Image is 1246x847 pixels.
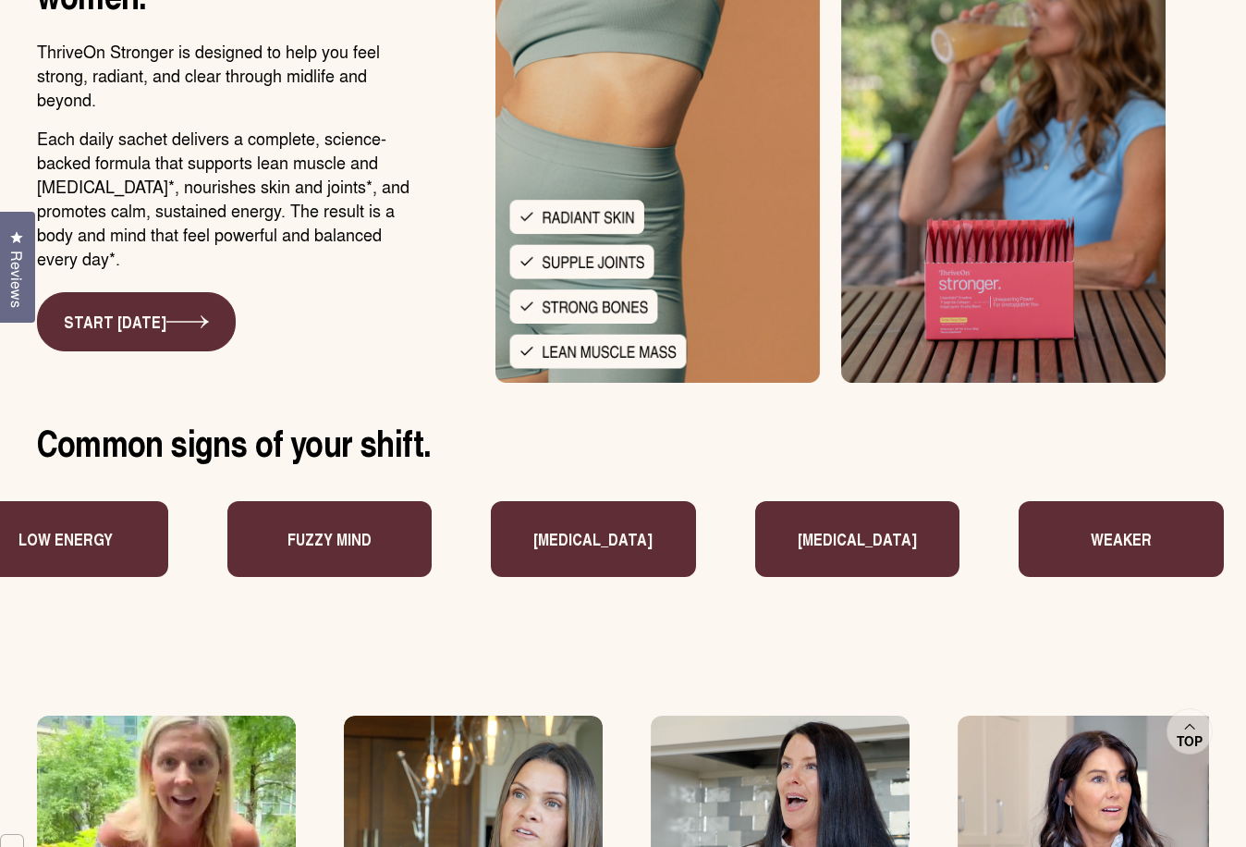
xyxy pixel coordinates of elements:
span: Top [1177,733,1203,750]
p: [MEDICAL_DATA] [509,527,629,551]
a: START [DATE] [37,292,236,351]
p: ThriveOn Stronger is designed to help you feel strong, radiant, and clear through midlife and bey... [37,39,415,111]
span: Reviews [5,251,29,308]
p: Weaker [802,527,863,551]
p: Low energy [1049,527,1143,551]
p: Each daily sachet delivers a complete, science-backed formula that supports lean muscle and [MEDI... [37,126,415,270]
p: [MEDICAL_DATA] [245,527,364,551]
h2: Common signs of your shift. [37,420,1209,464]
